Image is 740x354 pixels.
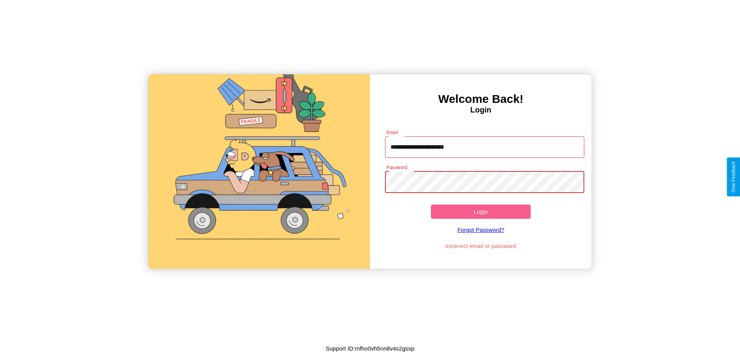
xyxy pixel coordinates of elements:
[148,74,370,269] img: gif
[431,205,531,219] button: Login
[326,343,414,354] p: Support ID: mfho0vh5nn8v4s2gssp
[387,129,399,136] label: Email
[370,92,592,106] h3: Welcome Back!
[731,161,736,193] div: Give Feedback
[370,106,592,114] h4: Login
[381,219,581,241] a: Forgot Password?
[387,164,407,171] label: Password
[381,241,581,251] p: Incorrect email or password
